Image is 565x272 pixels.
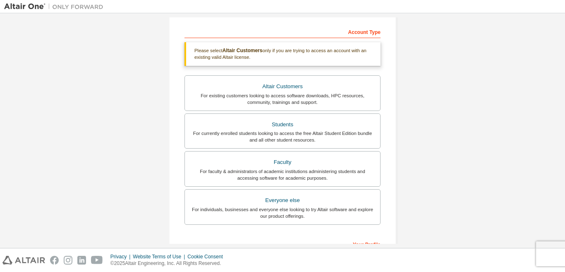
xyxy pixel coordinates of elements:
div: For currently enrolled students looking to access the free Altair Student Edition bundle and all ... [190,130,375,143]
div: Privacy [110,253,133,260]
div: Please select only if you are trying to access an account with an existing valid Altair license. [184,42,381,66]
div: Faculty [190,156,375,168]
div: Account Type [184,25,381,38]
div: For individuals, businesses and everyone else looking to try Altair software and explore our prod... [190,206,375,219]
img: linkedin.svg [77,256,86,265]
img: youtube.svg [91,256,103,265]
p: © 2025 Altair Engineering, Inc. All Rights Reserved. [110,260,228,267]
b: Altair Customers [223,48,263,53]
div: For faculty & administrators of academic institutions administering students and accessing softwa... [190,168,375,181]
div: Website Terms of Use [133,253,187,260]
img: instagram.svg [64,256,72,265]
div: Your Profile [184,237,381,250]
img: altair_logo.svg [2,256,45,265]
div: For existing customers looking to access software downloads, HPC resources, community, trainings ... [190,92,375,106]
div: Students [190,119,375,130]
div: Cookie Consent [187,253,227,260]
div: Everyone else [190,195,375,206]
img: Altair One [4,2,108,11]
div: Altair Customers [190,81,375,92]
img: facebook.svg [50,256,59,265]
